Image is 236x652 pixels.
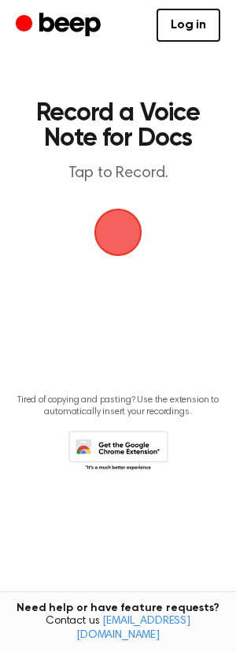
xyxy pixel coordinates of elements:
a: Beep [16,10,105,41]
h1: Record a Voice Note for Docs [28,101,208,151]
a: [EMAIL_ADDRESS][DOMAIN_NAME] [76,616,190,641]
a: Log in [157,9,220,42]
p: Tap to Record. [28,164,208,183]
img: Beep Logo [94,209,142,256]
span: Contact us [9,615,227,643]
p: Tired of copying and pasting? Use the extension to automatically insert your recordings. [13,395,223,418]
